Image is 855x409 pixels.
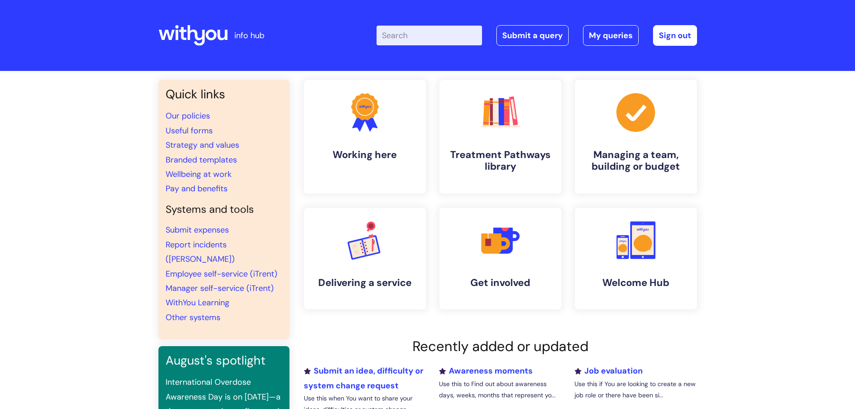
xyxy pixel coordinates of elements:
[311,277,419,289] h4: Delivering a service
[234,28,264,43] p: info hub
[166,297,229,308] a: WithYou Learning
[582,149,690,173] h4: Managing a team, building or budget
[304,338,697,355] h2: Recently added or updated
[574,365,643,376] a: Job evaluation
[653,25,697,46] a: Sign out
[166,268,277,279] a: Employee self-service (iTrent)
[377,26,482,45] input: Search
[311,149,419,161] h4: Working here
[166,183,228,194] a: Pay and benefits
[447,149,554,173] h4: Treatment Pathways library
[166,140,239,150] a: Strategy and values
[166,224,229,235] a: Submit expenses
[582,277,690,289] h4: Welcome Hub
[166,353,282,368] h3: August's spotlight
[575,80,697,194] a: Managing a team, building or budget
[166,110,210,121] a: Our policies
[575,208,697,309] a: Welcome Hub
[439,378,561,401] p: Use this to Find out about awareness days, weeks, months that represent yo...
[166,169,232,180] a: Wellbeing at work
[166,312,220,323] a: Other systems
[583,25,639,46] a: My queries
[166,239,235,264] a: Report incidents ([PERSON_NAME])
[166,203,282,216] h4: Systems and tools
[304,80,426,194] a: Working here
[439,365,533,376] a: Awareness moments
[447,277,554,289] h4: Get involved
[304,365,423,391] a: Submit an idea, difficulty or system change request
[439,208,561,309] a: Get involved
[496,25,569,46] a: Submit a query
[574,378,697,401] p: Use this if You are looking to create a new job role or there have been si...
[166,125,213,136] a: Useful forms
[166,87,282,101] h3: Quick links
[304,208,426,309] a: Delivering a service
[166,154,237,165] a: Branded templates
[377,25,697,46] div: | -
[166,283,274,294] a: Manager self-service (iTrent)
[439,80,561,194] a: Treatment Pathways library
